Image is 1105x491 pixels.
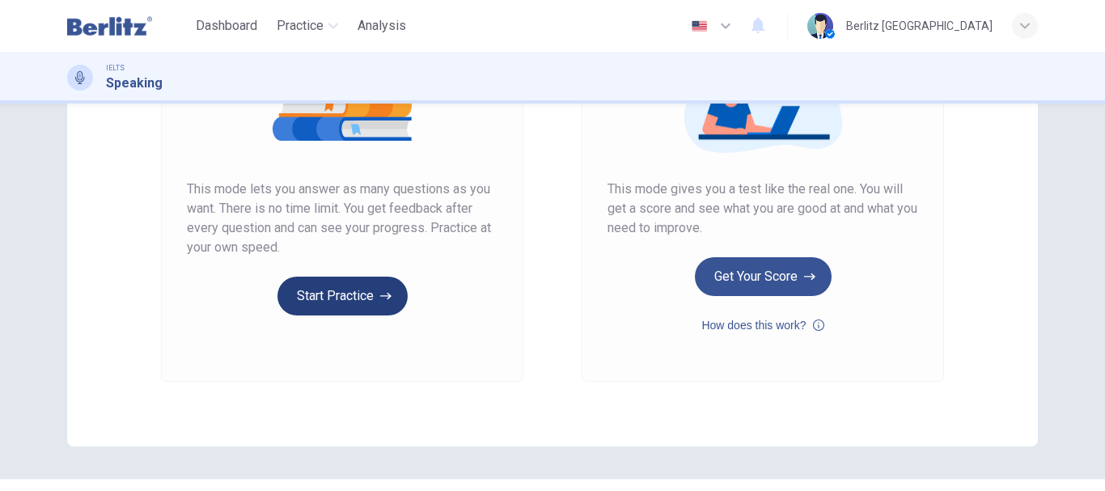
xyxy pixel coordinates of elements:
[277,16,324,36] span: Practice
[67,10,152,42] img: Berlitz Latam logo
[701,315,823,335] button: How does this work?
[351,11,413,40] button: Analysis
[187,180,497,257] span: This mode lets you answer as many questions as you want. There is no time limit. You get feedback...
[846,16,993,36] div: Berlitz [GEOGRAPHIC_DATA]
[608,180,918,238] span: This mode gives you a test like the real one. You will get a score and see what you are good at a...
[106,74,163,93] h1: Speaking
[695,257,832,296] button: Get Your Score
[67,10,189,42] a: Berlitz Latam logo
[358,16,406,36] span: Analysis
[189,11,264,40] button: Dashboard
[807,13,833,39] img: Profile picture
[277,277,408,315] button: Start Practice
[106,62,125,74] span: IELTS
[196,16,257,36] span: Dashboard
[270,11,345,40] button: Practice
[689,20,709,32] img: en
